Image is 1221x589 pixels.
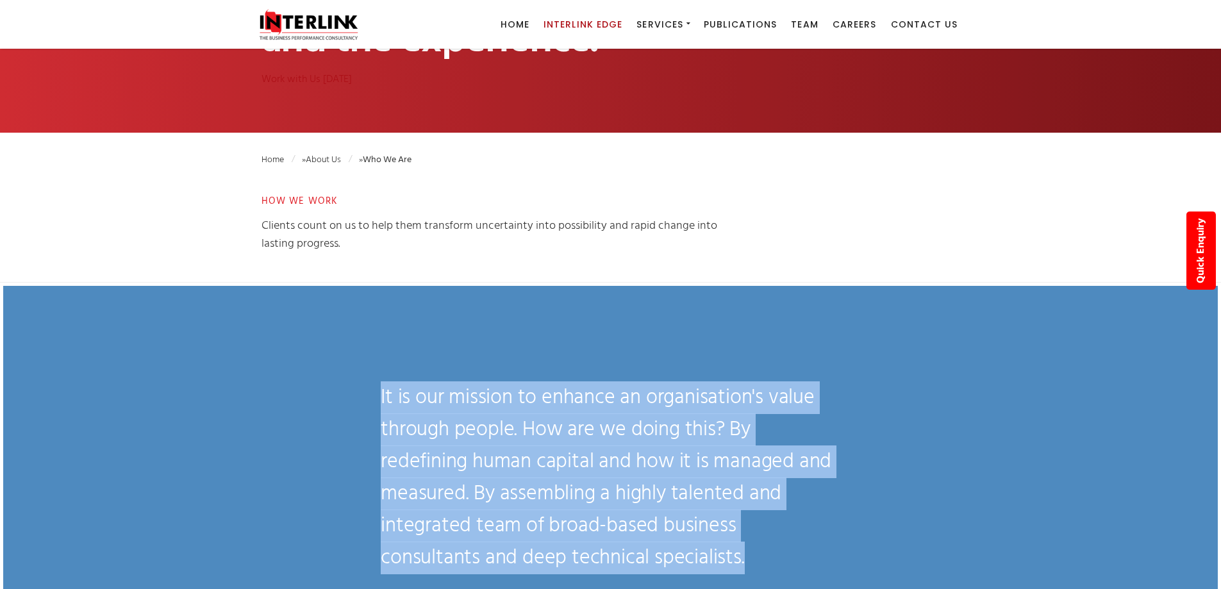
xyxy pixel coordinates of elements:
[381,382,840,574] h2: It is our mission to enhance an organisation's value through people. How are we doing this? By re...
[891,18,958,31] span: Contact Us
[704,18,777,31] span: Publications
[262,71,352,88] a: Work with Us [DATE]
[262,153,411,167] span: »
[363,153,411,167] strong: Who We Are
[262,217,721,253] h5: Clients count on us to help them transform uncertainty into possibility and rapid change into las...
[252,8,365,40] img: Interlink Consultancy
[636,18,683,31] span: Services
[501,18,529,31] span: Home
[306,153,352,167] a: About Us
[306,153,411,167] span: »
[262,194,338,209] span: HOW WE WORK
[791,18,818,31] span: Team
[833,18,877,31] span: Careers
[544,18,622,31] span: Interlink Edge
[1186,212,1216,290] a: Quick Enquiry
[262,153,295,167] a: Home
